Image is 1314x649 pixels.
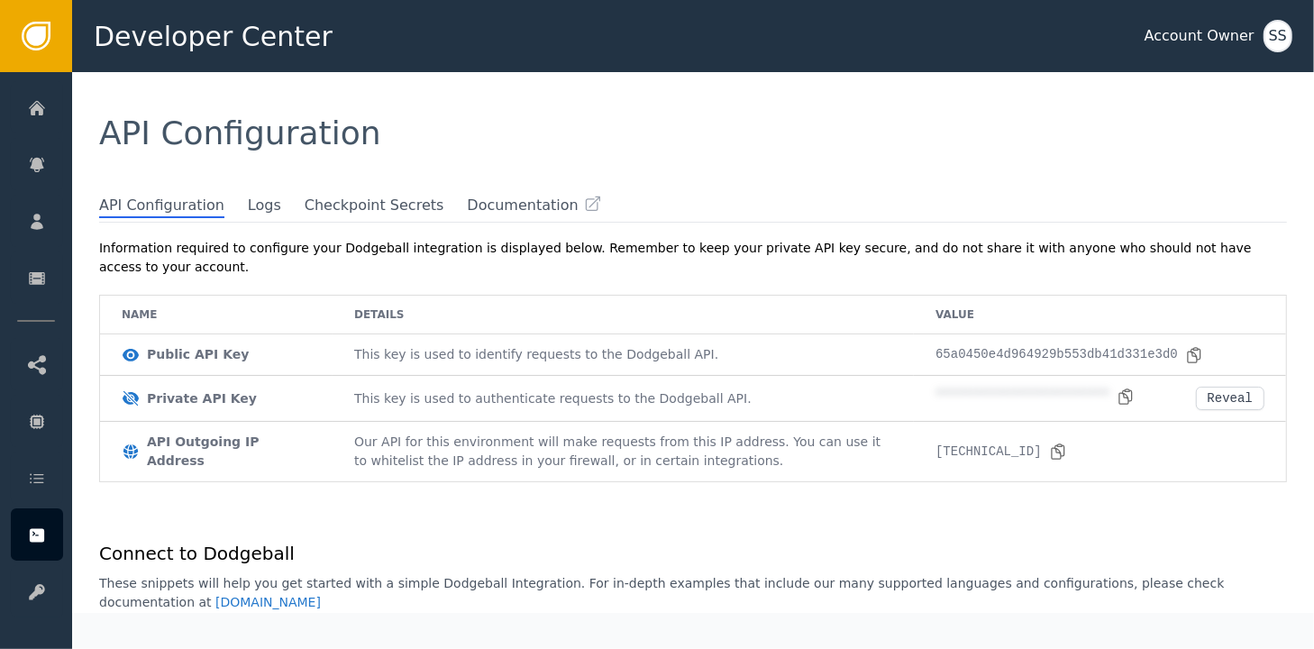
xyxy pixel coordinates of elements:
span: Logs [248,195,281,216]
p: These snippets will help you get started with a simple Dodgeball Integration. For in-depth exampl... [99,574,1287,612]
td: This key is used to identify requests to the Dodgeball API. [333,334,914,376]
button: Reveal [1196,387,1264,410]
td: This key is used to authenticate requests to the Dodgeball API. [333,376,914,422]
span: API Configuration [99,195,224,218]
div: Public API Key [147,345,249,364]
div: Information required to configure your Dodgeball integration is displayed below. Remember to keep... [99,239,1287,277]
span: Documentation [467,195,578,216]
span: Checkpoint Secrets [305,195,444,216]
div: [TECHNICAL_ID] [935,443,1067,462]
div: Private API Key [147,389,257,408]
span: Developer Center [94,16,333,57]
h1: Connect to Dodgeball [99,540,1287,567]
td: Details [333,296,914,334]
div: Reveal [1208,391,1253,406]
span: API Configuration [99,114,381,151]
div: Account Owner [1145,25,1255,47]
a: [DOMAIN_NAME] [215,595,321,609]
td: Value [914,296,1286,334]
td: Name [100,296,333,334]
td: Our API for this environment will make requests from this IP address. You can use it to whitelist... [333,422,914,481]
div: API Outgoing IP Address [147,433,311,471]
a: Documentation [467,195,601,216]
button: SS [1264,20,1292,52]
div: 65a0450e4d964929b553db41d331e3d0 [935,345,1203,364]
